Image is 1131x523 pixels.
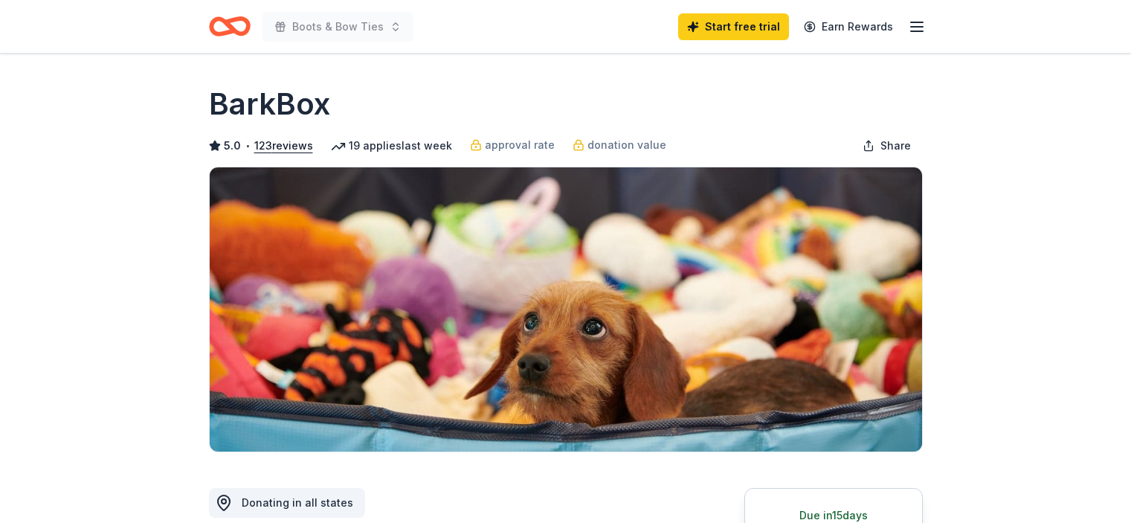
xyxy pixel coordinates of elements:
span: • [245,140,250,152]
span: approval rate [485,136,555,154]
span: 5.0 [224,137,241,155]
div: 19 applies last week [331,137,452,155]
span: Boots & Bow Ties [292,18,384,36]
span: Share [880,137,911,155]
a: Home [209,9,251,44]
a: approval rate [470,136,555,154]
h1: BarkBox [209,83,330,125]
img: Image for BarkBox [210,167,922,452]
a: Earn Rewards [795,13,902,40]
span: Donating in all states [242,496,353,509]
button: Share [851,131,923,161]
span: donation value [587,136,666,154]
button: 123reviews [254,137,313,155]
a: Start free trial [678,13,789,40]
a: donation value [573,136,666,154]
button: Boots & Bow Ties [262,12,413,42]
